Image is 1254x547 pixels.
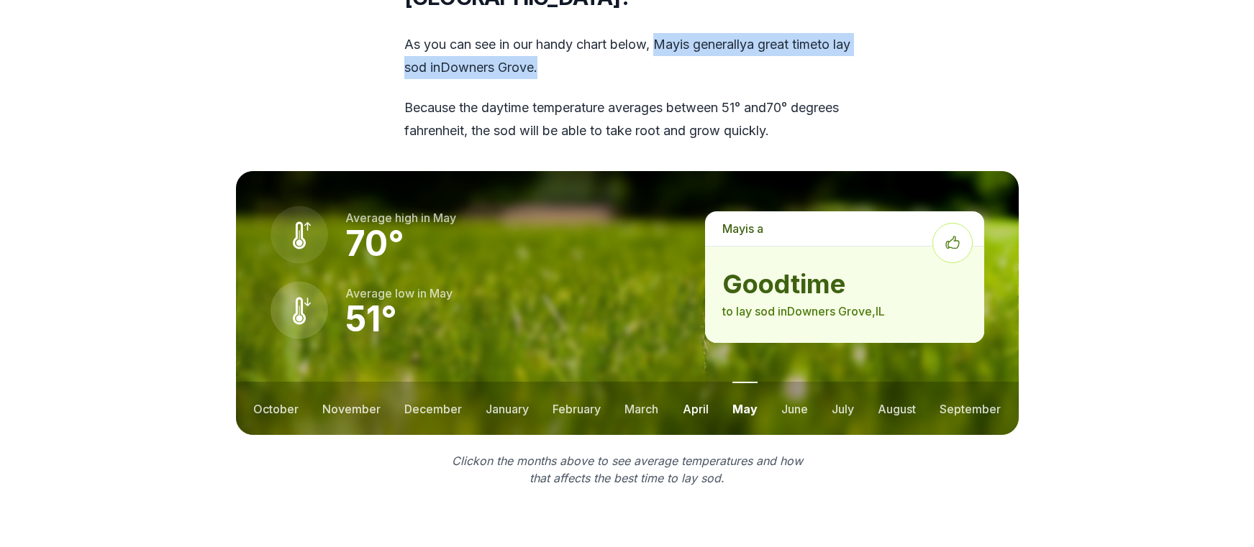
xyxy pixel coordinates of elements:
span: may [653,37,680,52]
div: As you can see in our handy chart below, is generally a great time to lay sod in Downers Grove . [404,33,850,142]
button: april [683,382,709,435]
p: is a [705,211,983,246]
strong: good time [722,270,966,298]
button: december [404,382,462,435]
button: june [781,382,808,435]
p: Average low in [345,285,453,302]
strong: 70 ° [345,222,404,265]
span: may [433,211,456,225]
button: may [732,382,758,435]
button: august [878,382,916,435]
p: to lay sod in Downers Grove , IL [722,303,966,320]
p: Click on the months above to see average temperatures and how that affects the best time to lay sod. [443,452,812,487]
strong: 51 ° [345,298,397,340]
span: may [430,286,453,300]
p: Because the daytime temperature averages between 51 ° and 70 ° degrees fahrenheit, the sod will b... [404,96,850,142]
button: november [322,382,381,435]
p: Average high in [345,209,456,226]
button: october [253,382,299,435]
button: september [940,382,1001,435]
button: january [486,382,529,435]
button: july [832,382,854,435]
span: may [722,221,745,236]
button: february [553,382,601,435]
button: march [624,382,658,435]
